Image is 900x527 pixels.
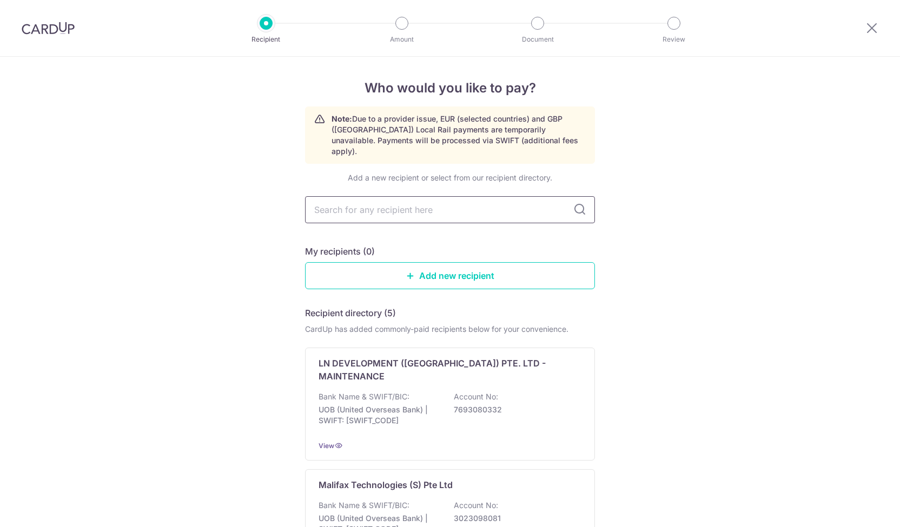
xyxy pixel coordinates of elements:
[305,245,375,258] h5: My recipients (0)
[332,114,352,123] strong: Note:
[24,8,47,17] span: Help
[454,500,498,511] p: Account No:
[319,357,568,383] p: LN DEVELOPMENT ([GEOGRAPHIC_DATA]) PTE. LTD - MAINTENANCE
[305,262,595,289] a: Add new recipient
[319,442,334,450] a: View
[319,500,409,511] p: Bank Name & SWIFT/BIC:
[362,34,442,45] p: Amount
[454,404,575,415] p: 7693080332
[305,324,595,335] div: CardUp has added commonly-paid recipients below for your convenience.
[305,172,595,183] div: Add a new recipient or select from our recipient directory.
[305,196,595,223] input: Search for any recipient here
[454,391,498,402] p: Account No:
[498,34,578,45] p: Document
[319,391,409,402] p: Bank Name & SWIFT/BIC:
[305,306,396,319] h5: Recipient directory (5)
[319,478,453,491] p: Malifax Technologies (S) Pte Ltd
[319,404,440,426] p: UOB (United Overseas Bank) | SWIFT: [SWIFT_CODE]
[634,34,714,45] p: Review
[332,114,586,157] p: Due to a provider issue, EUR (selected countries) and GBP ([GEOGRAPHIC_DATA]) Local Rail payments...
[226,34,306,45] p: Recipient
[305,78,595,98] h4: Who would you like to pay?
[22,22,75,35] img: CardUp
[454,513,575,524] p: 3023098081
